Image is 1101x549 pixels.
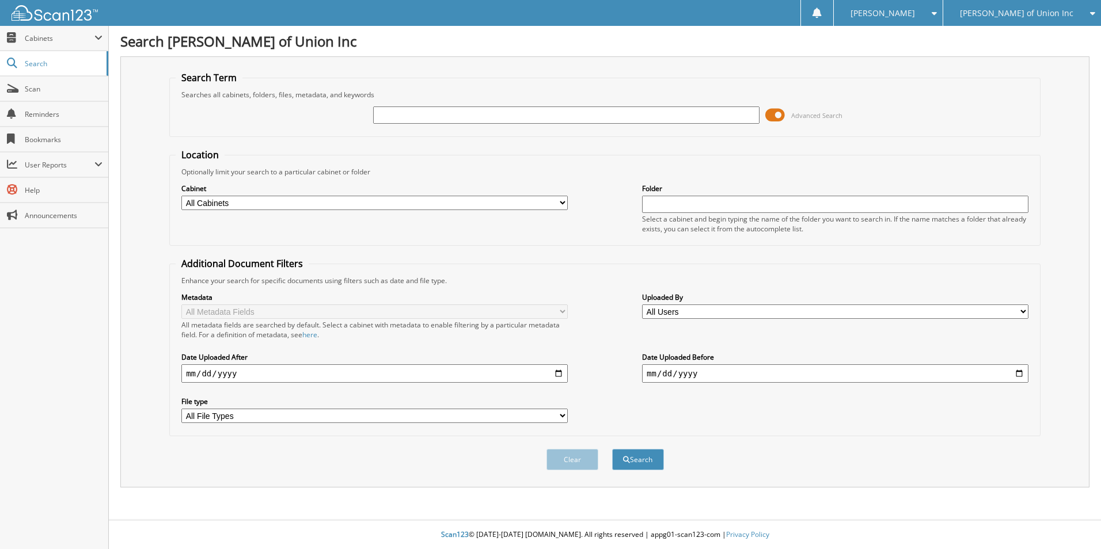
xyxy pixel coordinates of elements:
[642,364,1028,383] input: end
[181,320,568,340] div: All metadata fields are searched by default. Select a cabinet with metadata to enable filtering b...
[25,135,102,144] span: Bookmarks
[642,352,1028,362] label: Date Uploaded Before
[25,160,94,170] span: User Reports
[25,59,101,68] span: Search
[176,71,242,84] legend: Search Term
[25,109,102,119] span: Reminders
[302,330,317,340] a: here
[176,276,1034,285] div: Enhance your search for specific documents using filters such as date and file type.
[25,185,102,195] span: Help
[642,184,1028,193] label: Folder
[176,90,1034,100] div: Searches all cabinets, folders, files, metadata, and keywords
[612,449,664,470] button: Search
[642,292,1028,302] label: Uploaded By
[176,167,1034,177] div: Optionally limit your search to a particular cabinet or folder
[181,396,568,406] label: File type
[791,111,842,120] span: Advanced Search
[181,184,568,193] label: Cabinet
[176,257,309,270] legend: Additional Document Filters
[181,292,568,302] label: Metadata
[25,33,94,43] span: Cabinets
[181,352,568,362] label: Date Uploaded After
[851,10,915,17] span: [PERSON_NAME]
[25,211,102,220] span: Announcements
[181,364,568,383] input: start
[25,84,102,94] span: Scan
[120,32,1089,51] h1: Search [PERSON_NAME] of Union Inc
[726,529,769,539] a: Privacy Policy
[642,214,1028,234] div: Select a cabinet and begin typing the name of the folder you want to search in. If the name match...
[546,449,598,470] button: Clear
[176,148,225,161] legend: Location
[109,521,1101,549] div: © [DATE]-[DATE] [DOMAIN_NAME]. All rights reserved | appg01-scan123-com |
[12,5,98,21] img: scan123-logo-white.svg
[441,529,469,539] span: Scan123
[960,10,1073,17] span: [PERSON_NAME] of Union Inc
